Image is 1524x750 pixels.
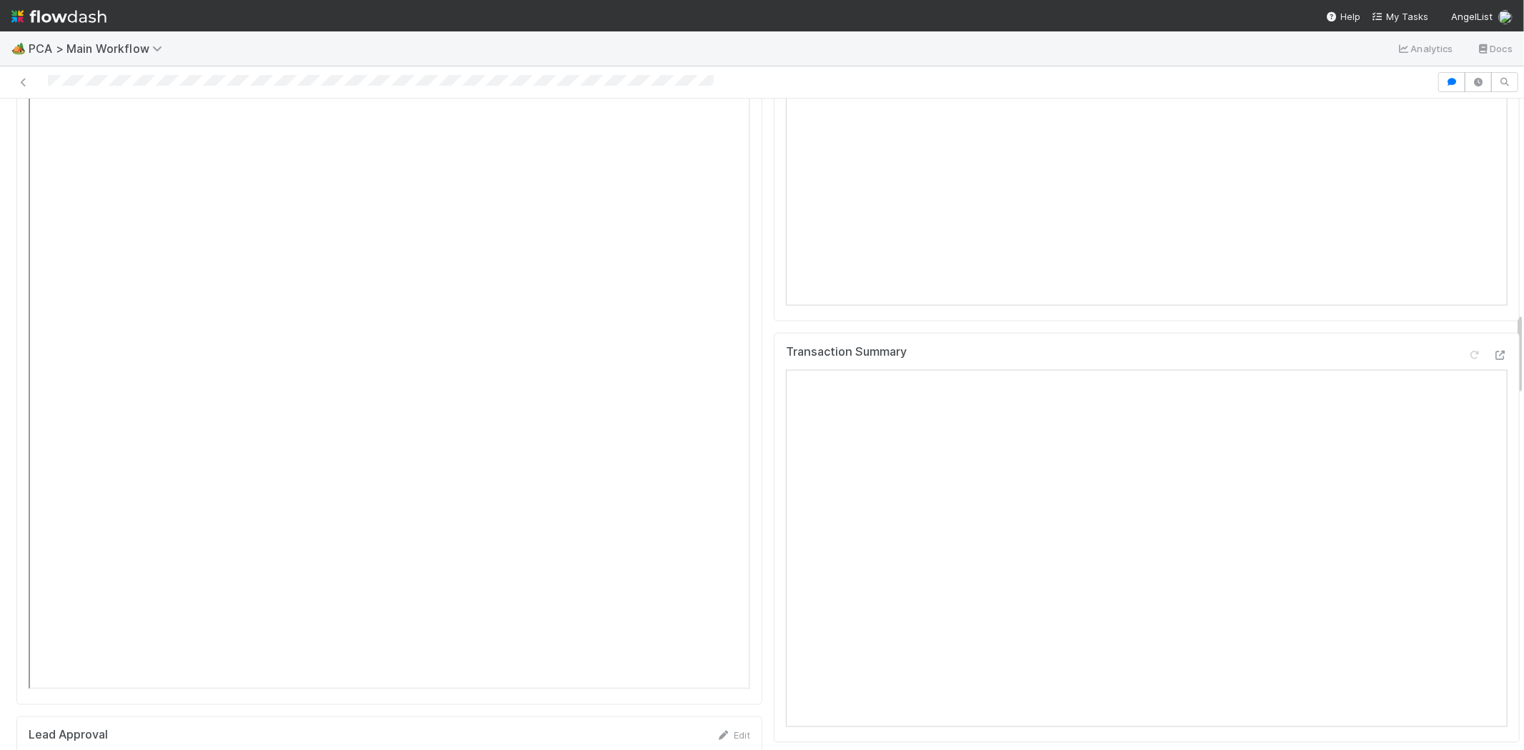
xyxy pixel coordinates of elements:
[1372,9,1428,24] a: My Tasks
[1372,11,1428,22] span: My Tasks
[11,4,106,29] img: logo-inverted-e16ddd16eac7371096b0.svg
[1397,40,1453,57] a: Analytics
[11,42,26,54] span: 🏕️
[1326,9,1360,24] div: Help
[1476,40,1513,57] a: Docs
[717,730,750,741] a: Edit
[29,729,108,743] h5: Lead Approval
[1451,11,1493,22] span: AngelList
[786,345,907,359] h5: Transaction Summary
[29,41,169,56] span: PCA > Main Workflow
[1498,10,1513,24] img: avatar_5106bb14-94e9-4897-80de-6ae81081f36d.png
